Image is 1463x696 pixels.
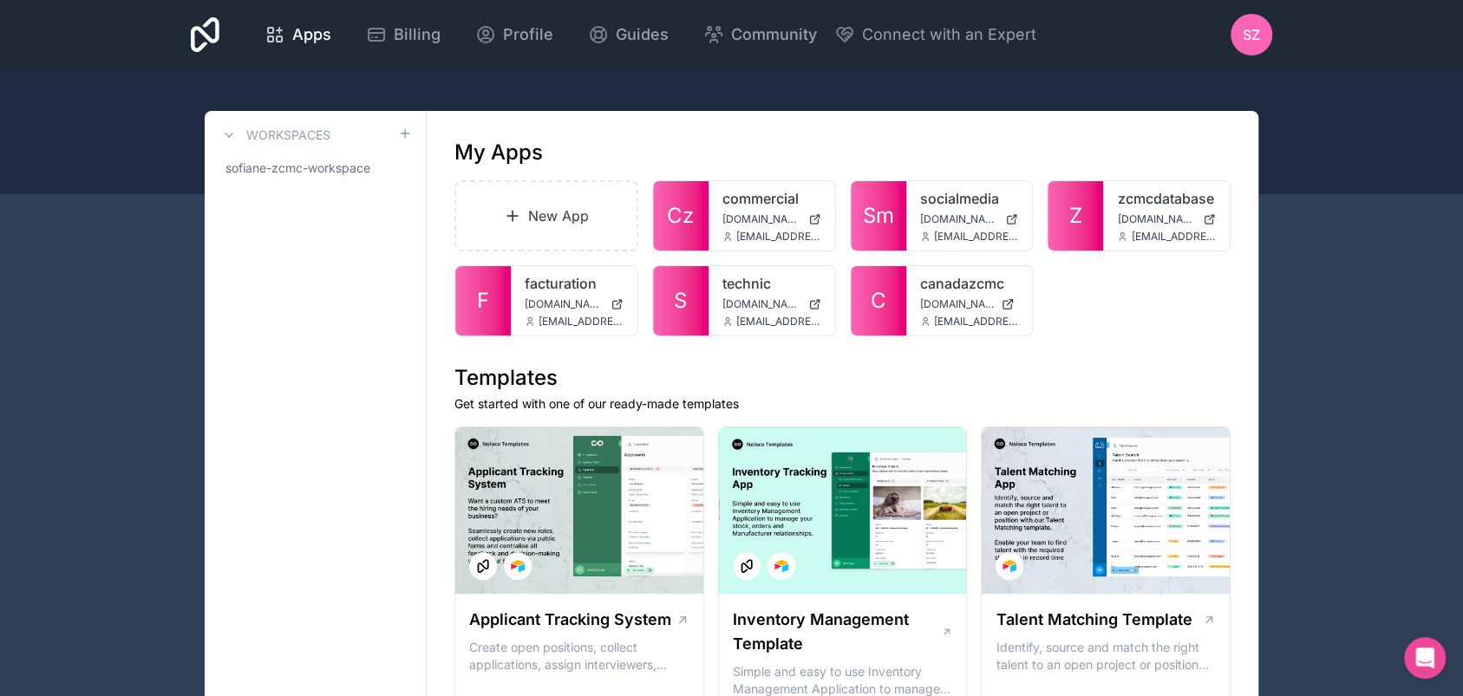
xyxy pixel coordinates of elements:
button: Connect with an Expert [834,23,1036,47]
span: Billing [394,23,441,47]
span: Cz [667,202,694,230]
span: Community [731,23,817,47]
img: Airtable Logo [1003,559,1016,573]
span: C [871,287,886,315]
a: [DOMAIN_NAME] [722,212,821,226]
span: [EMAIL_ADDRESS][DOMAIN_NAME] [539,315,624,328]
p: Identify, source and match the right talent to an open project or position with our Talent Matchi... [996,639,1216,673]
a: [DOMAIN_NAME] [920,212,1019,226]
a: commercial [722,188,821,209]
span: [DOMAIN_NAME] [920,212,999,226]
span: Connect with an Expert [862,23,1036,47]
a: F [455,266,511,335]
span: [DOMAIN_NAME] [525,297,604,311]
a: Cz [653,181,709,250]
span: S [674,287,687,315]
p: Create open positions, collect applications, assign interviewers, centralise candidate feedback a... [469,639,689,673]
span: [DOMAIN_NAME] [722,212,801,226]
h1: Templates [454,364,1231,392]
a: zcmcdatabase [1117,188,1216,209]
h1: Talent Matching Template [996,608,1192,632]
a: Apps [251,16,345,54]
a: Community [689,16,831,54]
a: New App [454,180,638,251]
a: Billing [352,16,454,54]
span: SZ [1243,24,1260,45]
a: socialmedia [920,188,1019,209]
span: Profile [503,23,553,47]
h3: Workspaces [246,127,330,144]
span: [EMAIL_ADDRESS][DOMAIN_NAME] [736,230,821,244]
a: [DOMAIN_NAME] [1117,212,1216,226]
span: [DOMAIN_NAME] [920,297,995,311]
span: Sm [863,202,894,230]
span: [EMAIL_ADDRESS][DOMAIN_NAME] [1131,230,1216,244]
span: [EMAIL_ADDRESS][DOMAIN_NAME] [736,315,821,328]
span: sofiane-zcmc-workspace [225,159,370,177]
span: [EMAIL_ADDRESS][DOMAIN_NAME] [934,315,1019,328]
a: Z [1048,181,1103,250]
span: Z [1069,202,1082,230]
a: technic [722,273,821,294]
h1: Inventory Management Template [733,608,941,656]
a: Workspaces [219,125,330,146]
span: F [477,287,489,315]
a: Profile [461,16,567,54]
img: Airtable Logo [774,559,788,573]
a: [DOMAIN_NAME] [525,297,624,311]
a: [DOMAIN_NAME] [722,297,821,311]
a: Guides [574,16,683,54]
a: C [851,266,906,335]
span: Apps [292,23,331,47]
p: Get started with one of our ready-made templates [454,395,1231,413]
h1: Applicant Tracking System [469,608,671,632]
span: [DOMAIN_NAME] [1117,212,1196,226]
a: canadazcmc [920,273,1019,294]
div: Open Intercom Messenger [1404,637,1446,679]
a: Sm [851,181,906,250]
a: facturation [525,273,624,294]
span: [EMAIL_ADDRESS][DOMAIN_NAME] [934,230,1019,244]
span: Guides [616,23,669,47]
a: [DOMAIN_NAME] [920,297,1019,311]
img: Airtable Logo [511,559,525,573]
h1: My Apps [454,139,543,166]
a: sofiane-zcmc-workspace [219,153,412,184]
a: S [653,266,709,335]
span: [DOMAIN_NAME] [722,297,801,311]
